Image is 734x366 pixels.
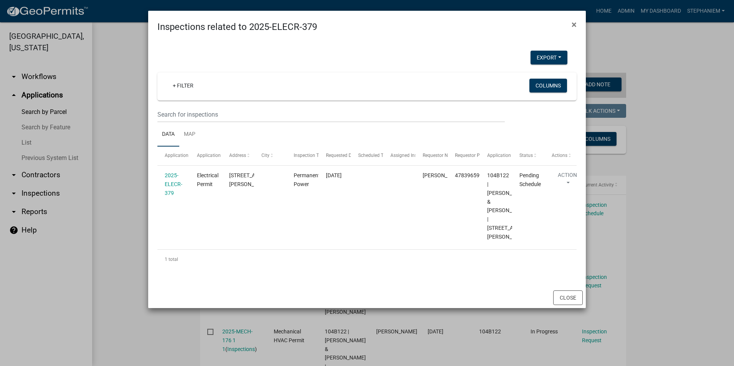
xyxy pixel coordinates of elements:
[512,147,544,165] datatable-header-cell: Status
[326,172,342,178] span: 09/08/2025
[529,79,567,92] button: Columns
[254,147,286,165] datatable-header-cell: City
[390,153,430,158] span: Assigned Inspector
[165,172,182,196] a: 2025-ELECR-379
[572,19,577,30] span: ×
[197,153,232,158] span: Application Type
[190,147,222,165] datatable-header-cell: Application Type
[294,172,320,187] span: Permanent Power
[423,153,457,158] span: Requestor Name
[179,122,200,147] a: Map
[448,147,480,165] datatable-header-cell: Requestor Phone
[552,153,567,158] span: Actions
[286,147,319,165] datatable-header-cell: Inspection Type
[261,153,269,158] span: City
[415,147,448,165] datatable-header-cell: Requestor Name
[294,153,326,158] span: Inspection Type
[383,147,415,165] datatable-header-cell: Assigned Inspector
[229,153,246,158] span: Address
[544,147,577,165] datatable-header-cell: Actions
[165,153,188,158] span: Application
[519,153,533,158] span: Status
[455,153,490,158] span: Requestor Phone
[157,250,577,269] div: 1 total
[157,122,179,147] a: Data
[565,14,583,35] button: Close
[197,172,218,187] span: Electrical Permit
[455,172,486,178] span: 4783965998
[519,172,541,187] span: Pending Schedule
[157,147,190,165] datatable-header-cell: Application
[351,147,383,165] datatable-header-cell: Scheduled Time
[157,20,317,34] h4: Inspections related to 2025-ELECR-379
[222,147,254,165] datatable-header-cell: Address
[358,153,391,158] span: Scheduled Time
[167,79,200,92] a: + Filter
[487,153,536,158] span: Application Description
[157,107,505,122] input: Search for inspections
[531,51,567,64] button: Export
[487,172,534,239] span: 104B122 | TURPIN WILLIAM R & PATRICIA C | 113 Carolyn Court
[423,172,464,178] span: Ben Moore
[553,290,583,305] button: Close
[229,172,276,187] span: 113 CAROLYN CT
[552,171,583,190] button: Action
[480,147,512,165] datatable-header-cell: Application Description
[326,153,358,158] span: Requested Date
[319,147,351,165] datatable-header-cell: Requested Date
